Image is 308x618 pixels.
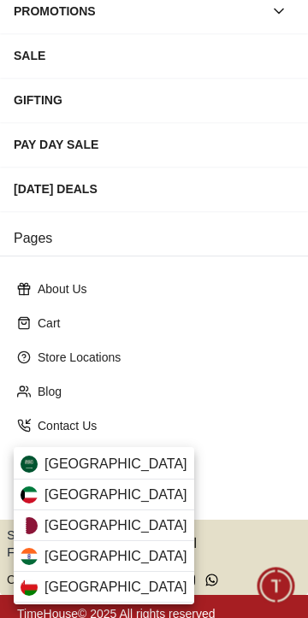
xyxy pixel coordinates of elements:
[44,546,187,567] span: [GEOGRAPHIC_DATA]
[21,579,38,596] img: Oman
[21,456,38,473] img: Saudi Arabia
[258,568,295,605] div: Chat Widget
[44,577,187,597] span: [GEOGRAPHIC_DATA]
[21,486,38,503] img: Kuwait
[21,517,38,534] img: Qatar
[44,515,187,536] span: [GEOGRAPHIC_DATA]
[44,454,187,474] span: [GEOGRAPHIC_DATA]
[44,485,187,505] span: [GEOGRAPHIC_DATA]
[21,548,38,565] img: India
